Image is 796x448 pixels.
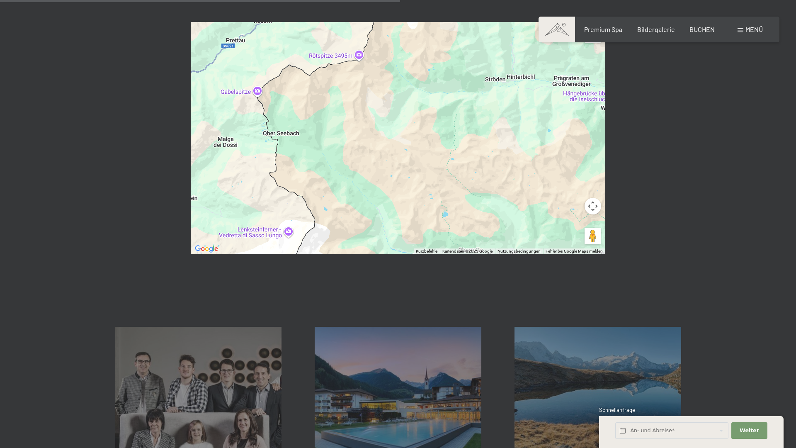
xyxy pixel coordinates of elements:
[193,243,220,254] img: Google
[599,407,635,413] span: Schnellanfrage
[731,422,767,439] button: Weiter
[584,25,622,33] a: Premium Spa
[585,228,601,244] button: Pegman auf die Karte ziehen, um Street View aufzurufen
[546,249,603,253] a: Fehler bei Google Maps melden
[498,249,541,253] a: Nutzungsbedingungen
[740,427,759,434] span: Weiter
[442,249,493,253] span: Kartendaten ©2025 Google
[637,25,675,33] a: Bildergalerie
[416,248,437,254] button: Kurzbefehle
[193,243,220,254] a: Dieses Gebiet in Google Maps öffnen (in neuem Fenster)
[689,25,715,33] a: BUCHEN
[745,25,763,33] span: Menü
[585,198,601,214] button: Kamerasteuerung für die Karte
